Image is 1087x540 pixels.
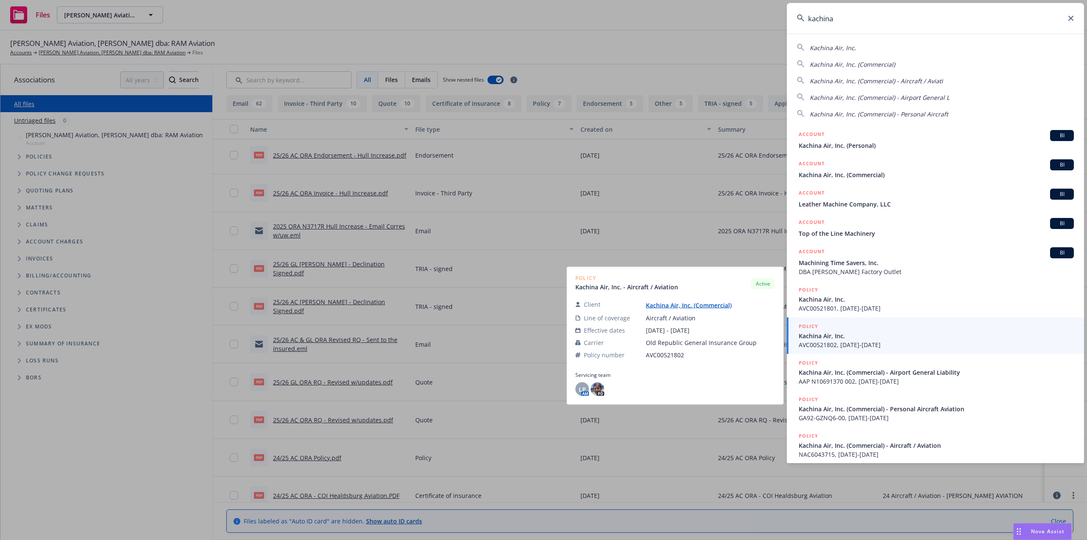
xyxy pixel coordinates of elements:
[799,322,818,331] h5: POLICY
[799,141,1074,150] span: Kachina Air, Inc. (Personal)
[799,304,1074,313] span: AVC00521801, [DATE]-[DATE]
[810,60,895,68] span: Kachina Air, Inc. (Commercial)
[787,184,1084,213] a: ACCOUNTBILeather Machine Company, LLC
[1053,132,1070,139] span: BI
[1053,190,1070,198] span: BI
[810,93,949,102] span: Kachina Air, Inc. (Commercial) - Airport General L
[1053,161,1070,169] span: BI
[1014,523,1024,540] div: Drag to move
[799,441,1074,450] span: Kachina Air, Inc. (Commercial) - Aircraft / Aviation
[799,130,825,140] h5: ACCOUNT
[787,3,1084,34] input: Search...
[810,44,856,52] span: Kachina Air, Inc.
[799,340,1074,349] span: AVC00521802, [DATE]-[DATE]
[799,189,825,199] h5: ACCOUNT
[787,427,1084,464] a: POLICYKachina Air, Inc. (Commercial) - Aircraft / AviationNAC6043715, [DATE]-[DATE]
[787,243,1084,281] a: ACCOUNTBIMachining Time Savers, Inc.DBA [PERSON_NAME] Factory Outlet
[787,354,1084,390] a: POLICYKachina Air, Inc. (Commercial) - Airport General LiabilityAAP N10691370 002, [DATE]-[DATE]
[1013,523,1072,540] button: Nova Assist
[799,247,825,257] h5: ACCOUNT
[787,281,1084,317] a: POLICYKachina Air, Inc.AVC00521801, [DATE]-[DATE]
[1053,220,1070,227] span: BI
[799,229,1074,238] span: Top of the Line Machinery
[787,390,1084,427] a: POLICYKachina Air, Inc. (Commercial) - Personal Aircraft AviationGA92-GZNQ6-00, [DATE]-[DATE]
[799,159,825,170] h5: ACCOUNT
[810,77,943,85] span: Kachina Air, Inc. (Commercial) - Aircraft / Aviati
[799,359,818,367] h5: POLICY
[799,368,1074,377] span: Kachina Air, Inc. (Commercial) - Airport General Liability
[787,317,1084,354] a: POLICYKachina Air, Inc.AVC00521802, [DATE]-[DATE]
[799,200,1074,209] span: Leather Machine Company, LLC
[799,395,818,404] h5: POLICY
[799,258,1074,267] span: Machining Time Savers, Inc.
[787,125,1084,155] a: ACCOUNTBIKachina Air, Inc. (Personal)
[799,377,1074,386] span: AAP N10691370 002, [DATE]-[DATE]
[799,404,1074,413] span: Kachina Air, Inc. (Commercial) - Personal Aircraft Aviation
[799,170,1074,179] span: Kachina Air, Inc. (Commercial)
[787,155,1084,184] a: ACCOUNTBIKachina Air, Inc. (Commercial)
[799,432,818,440] h5: POLICY
[799,218,825,228] h5: ACCOUNT
[787,213,1084,243] a: ACCOUNTBITop of the Line Machinery
[799,286,818,294] h5: POLICY
[799,295,1074,304] span: Kachina Air, Inc.
[799,267,1074,276] span: DBA [PERSON_NAME] Factory Outlet
[799,450,1074,459] span: NAC6043715, [DATE]-[DATE]
[810,110,948,118] span: Kachina Air, Inc. (Commercial) - Personal Aircraft
[1031,528,1064,535] span: Nova Assist
[799,331,1074,340] span: Kachina Air, Inc.
[799,413,1074,422] span: GA92-GZNQ6-00, [DATE]-[DATE]
[1053,249,1070,257] span: BI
